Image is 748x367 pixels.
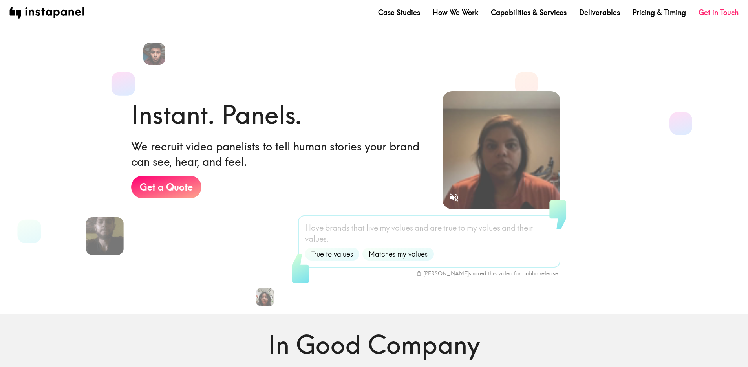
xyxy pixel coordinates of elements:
a: Deliverables [579,7,620,17]
a: How We Work [433,7,478,17]
a: Get in Touch [699,7,739,17]
button: Sound is off [446,189,463,206]
a: Capabilities & Services [491,7,567,17]
a: Case Studies [378,7,420,17]
img: instapanel [9,7,84,19]
a: Pricing & Timing [633,7,686,17]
